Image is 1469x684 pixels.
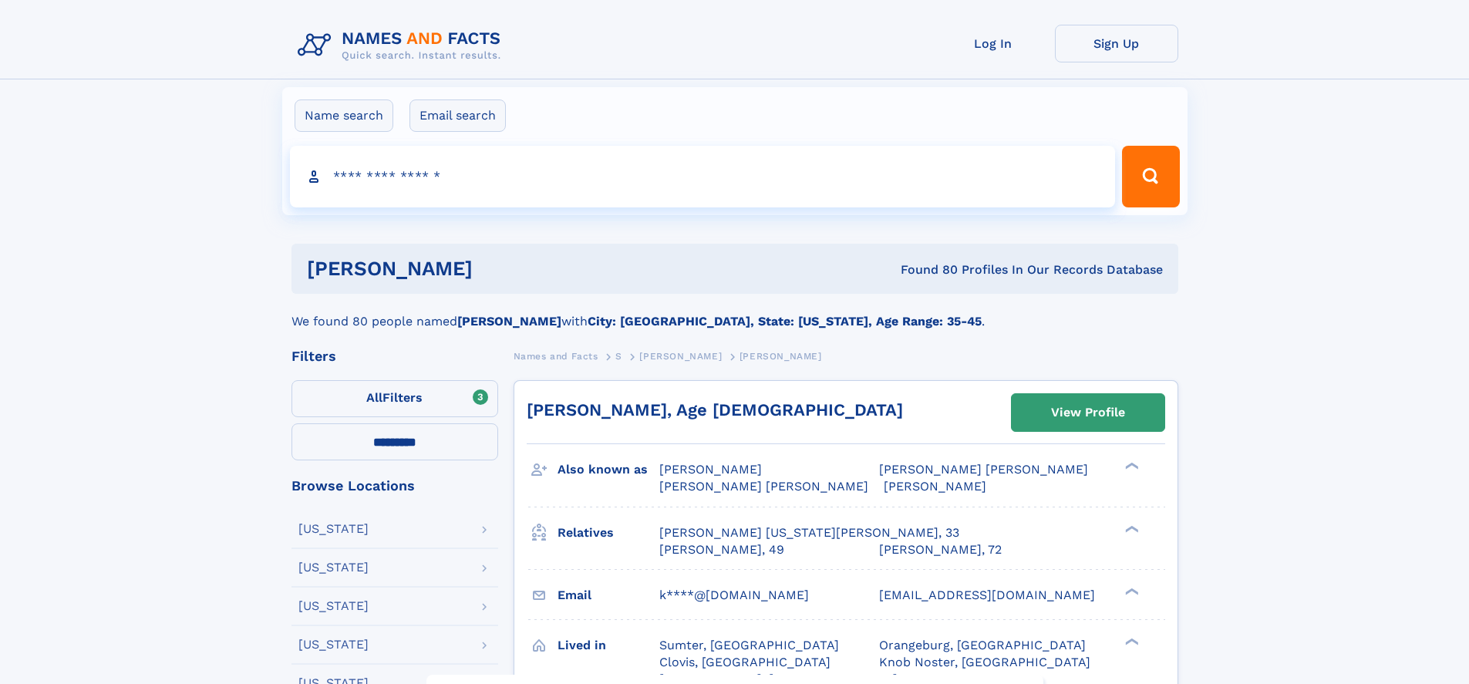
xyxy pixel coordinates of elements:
a: Log In [932,25,1055,62]
div: Browse Locations [291,479,498,493]
div: ❯ [1121,586,1140,596]
div: ❯ [1121,524,1140,534]
a: [PERSON_NAME], 49 [659,541,784,558]
b: City: [GEOGRAPHIC_DATA], State: [US_STATE], Age Range: 35-45 [588,314,982,329]
a: [PERSON_NAME] [US_STATE][PERSON_NAME], 33 [659,524,959,541]
label: Name search [295,99,393,132]
div: [US_STATE] [298,639,369,651]
label: Email search [409,99,506,132]
h1: [PERSON_NAME] [307,259,687,278]
span: Clovis, [GEOGRAPHIC_DATA] [659,655,831,669]
a: Sign Up [1055,25,1178,62]
span: S [615,351,622,362]
span: All [366,390,382,405]
span: [EMAIL_ADDRESS][DOMAIN_NAME] [879,588,1095,602]
div: View Profile [1051,395,1125,430]
img: Logo Names and Facts [291,25,514,66]
b: [PERSON_NAME] [457,314,561,329]
h3: Relatives [558,520,659,546]
input: search input [290,146,1116,207]
span: [PERSON_NAME] [PERSON_NAME] [879,462,1088,477]
span: [PERSON_NAME] [884,479,986,494]
span: Knob Noster, [GEOGRAPHIC_DATA] [879,655,1090,669]
h3: Lived in [558,632,659,659]
div: [US_STATE] [298,561,369,574]
span: [PERSON_NAME] [740,351,822,362]
button: Search Button [1122,146,1179,207]
label: Filters [291,380,498,417]
div: ❯ [1121,636,1140,646]
span: [PERSON_NAME] [659,462,762,477]
span: Orangeburg, [GEOGRAPHIC_DATA] [879,638,1086,652]
div: ❯ [1121,461,1140,471]
div: We found 80 people named with . [291,294,1178,331]
a: [PERSON_NAME] [639,346,722,366]
a: Names and Facts [514,346,598,366]
span: Sumter, [GEOGRAPHIC_DATA] [659,638,839,652]
h3: Also known as [558,457,659,483]
a: View Profile [1012,394,1164,431]
div: [US_STATE] [298,600,369,612]
a: S [615,346,622,366]
span: [PERSON_NAME] [639,351,722,362]
span: [PERSON_NAME] [PERSON_NAME] [659,479,868,494]
div: Filters [291,349,498,363]
div: [US_STATE] [298,523,369,535]
a: [PERSON_NAME], 72 [879,541,1002,558]
a: [PERSON_NAME], Age [DEMOGRAPHIC_DATA] [527,400,903,419]
h3: Email [558,582,659,608]
div: Found 80 Profiles In Our Records Database [686,261,1163,278]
